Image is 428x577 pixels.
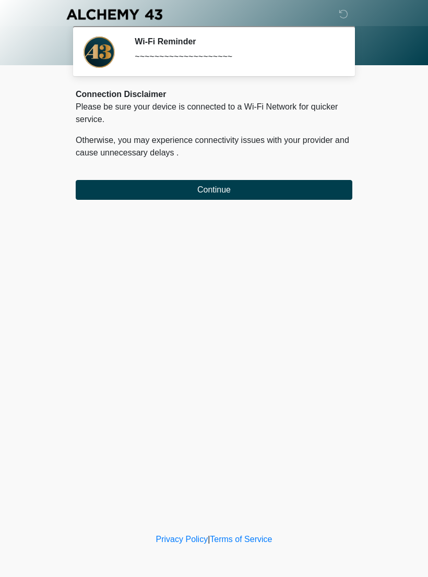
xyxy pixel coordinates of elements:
[76,88,352,101] div: Connection Disclaimer
[135,37,337,46] h2: Wi-Fi Reminder
[84,37,115,68] img: Agent Avatar
[65,8,163,21] img: Alchemy 43 Logo
[208,535,210,544] a: |
[76,134,352,159] p: Otherwise, you may experience connectivity issues with your provider and cause unnecessary delays .
[210,535,272,544] a: Terms of Service
[76,180,352,200] button: Continue
[76,101,352,126] p: Please be sure your device is connected to a Wi-Fi Network for quicker service.
[156,535,208,544] a: Privacy Policy
[135,51,337,63] div: ~~~~~~~~~~~~~~~~~~~~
